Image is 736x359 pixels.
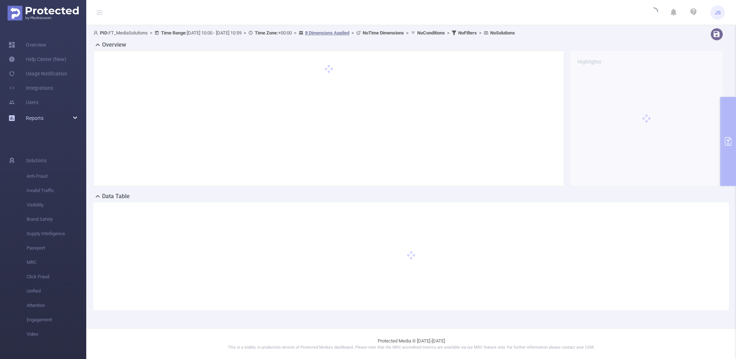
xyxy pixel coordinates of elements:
span: Anti-Fraud [27,169,86,183]
span: Reports [26,115,43,121]
b: No Solutions [490,30,515,36]
b: No Conditions [417,30,445,36]
span: Supply Intelligence [27,227,86,241]
span: Passport [27,241,86,255]
a: Overview [9,38,46,52]
u: 8 Dimensions Applied [305,30,349,36]
span: Brand Safety [27,212,86,227]
span: Unified [27,284,86,298]
span: > [241,30,248,36]
span: Engagement [27,313,86,327]
span: Click Fraud [27,270,86,284]
span: > [292,30,299,36]
span: > [404,30,411,36]
h2: Data Table [102,192,130,201]
span: > [148,30,155,36]
span: > [477,30,484,36]
img: Protected Media [8,6,79,20]
a: Integrations [9,81,53,95]
span: > [349,30,356,36]
a: Reports [26,111,43,125]
span: > [445,30,452,36]
span: Invalid Traffic [27,183,86,198]
a: Users [9,95,38,109]
b: No Filters [458,30,477,36]
a: Usage Notification [9,66,67,81]
footer: Protected Media © [DATE]-[DATE] [86,328,736,359]
span: JS [715,5,721,20]
span: Visibility [27,198,86,212]
span: Attention [27,298,86,313]
p: This is a stable, in production version of Protected Media's dashboard. Please note that the MRC ... [104,345,718,351]
b: Time Zone: [255,30,278,36]
span: Solutions [26,153,47,168]
a: Help Center (New) [9,52,66,66]
span: Video [27,327,86,341]
span: MRC [27,255,86,270]
b: PID: [100,30,109,36]
b: Time Range: [161,30,187,36]
b: No Time Dimensions [363,30,404,36]
i: icon: user [93,31,100,35]
h2: Overview [102,41,126,49]
span: FT_MediaSolutions [DATE] 10:00 - [DATE] 10:59 +00:00 [93,30,515,36]
i: icon: loading [649,8,658,18]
